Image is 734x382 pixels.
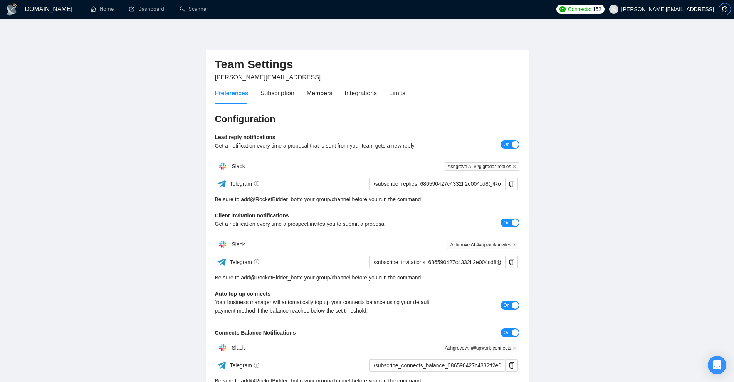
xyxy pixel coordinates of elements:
[506,178,518,190] button: copy
[445,162,519,171] span: Ashgrove AI ##gigradar-replies
[559,6,566,12] img: upwork-logo.png
[442,344,519,352] span: Ashgrove AI ##upwork-connects
[389,88,405,98] div: Limits
[217,257,227,267] img: ww3wtPAAAAAElFTkSuQmCC
[215,74,321,81] span: [PERSON_NAME][EMAIL_ADDRESS]
[215,273,519,282] div: Be sure to add to your group/channel before you run the command
[506,362,517,369] span: copy
[129,6,164,12] a: dashboardDashboard
[503,301,509,310] span: On
[503,140,509,149] span: On
[215,340,230,355] img: hpQkSZIkSZIkSZIkSZIkSZIkSZIkSZIkSZIkSZIkSZIkSZIkSZIkSZIkSZIkSZIkSZIkSZIkSZIkSZIkSZIkSZIkSZIkSZIkS...
[260,88,294,98] div: Subscription
[708,356,726,374] div: Open Intercom Messenger
[447,241,519,249] span: Ashgrove AI ##upwork-invites
[230,181,259,187] span: Telegram
[215,88,248,98] div: Preferences
[215,220,443,228] div: Get a notification every time a prospect invites you to submit a proposal.
[719,3,731,15] button: setting
[250,195,299,204] a: @RocketBidder_bot
[506,256,518,268] button: copy
[215,57,519,72] h2: Team Settings
[215,330,296,336] b: Connects Balance Notifications
[215,158,230,174] img: hpQkSZIkSZIkSZIkSZIkSZIkSZIkSZIkSZIkSZIkSZIkSZIkSZIkSZIkSZIkSZIkSZIkSZIkSZIkSZIkSZIkSZIkSZIkSZIkS...
[719,6,731,12] a: setting
[593,5,601,13] span: 152
[254,181,259,186] span: info-circle
[180,6,208,12] a: searchScanner
[232,345,245,351] span: Slack
[506,181,517,187] span: copy
[215,141,443,150] div: Get a notification every time a proposal that is sent from your team gets a new reply.
[250,273,299,282] a: @RocketBidder_bot
[512,165,516,168] span: close
[230,362,259,369] span: Telegram
[230,259,259,265] span: Telegram
[217,360,227,370] img: ww3wtPAAAAAElFTkSuQmCC
[215,237,230,252] img: hpQkSZIkSZIkSZIkSZIkSZIkSZIkSZIkSZIkSZIkSZIkSZIkSZIkSZIkSZIkSZIkSZIkSZIkSZIkSZIkSZIkSZIkSZIkSZIkS...
[506,259,517,265] span: copy
[215,113,519,125] h3: Configuration
[512,243,516,247] span: close
[254,363,259,368] span: info-circle
[215,134,275,140] b: Lead reply notifications
[91,6,114,12] a: homeHome
[307,88,333,98] div: Members
[232,163,245,169] span: Slack
[215,291,271,297] b: Auto top-up connects
[345,88,377,98] div: Integrations
[512,346,516,350] span: close
[217,179,227,188] img: ww3wtPAAAAAElFTkSuQmCC
[568,5,591,13] span: Connects:
[215,298,443,315] div: Your business manager will automatically top up your connects balance using your default payment ...
[611,7,616,12] span: user
[6,3,18,16] img: logo
[506,359,518,372] button: copy
[254,259,259,264] span: info-circle
[503,328,509,337] span: On
[232,241,245,247] span: Slack
[503,219,509,227] span: On
[215,212,289,219] b: Client invitation notifications
[215,195,519,204] div: Be sure to add to your group/channel before you run the command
